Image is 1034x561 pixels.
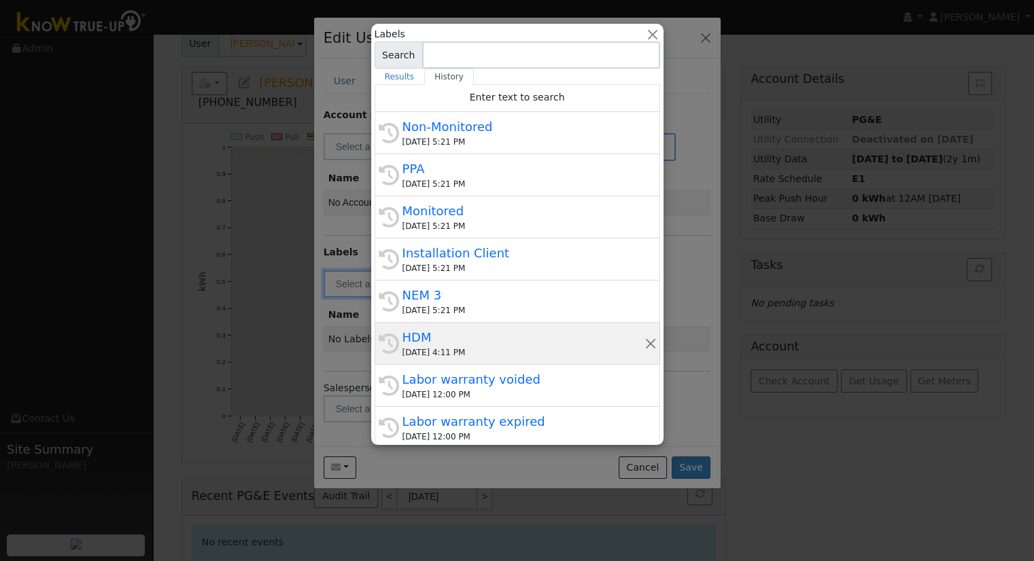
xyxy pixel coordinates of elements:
[379,418,399,438] i: History
[379,207,399,228] i: History
[375,41,423,69] span: Search
[379,376,399,396] i: History
[402,202,644,220] div: Monitored
[402,370,644,388] div: Labor warranty voided
[402,136,644,148] div: [DATE] 5:21 PM
[402,160,644,178] div: PPA
[379,123,399,143] i: History
[402,346,644,359] div: [DATE] 4:11 PM
[379,291,399,312] i: History
[402,304,644,316] div: [DATE] 5:21 PM
[402,431,644,443] div: [DATE] 12:00 PM
[402,388,644,401] div: [DATE] 12:00 PM
[470,92,565,103] span: Enter text to search
[379,249,399,270] i: History
[424,69,474,85] a: History
[402,412,644,431] div: Labor warranty expired
[644,336,657,350] button: Remove this history
[402,117,644,136] div: Non-Monitored
[402,328,644,346] div: HDM
[379,333,399,354] i: History
[375,69,425,85] a: Results
[402,262,644,274] div: [DATE] 5:21 PM
[402,178,644,190] div: [DATE] 5:21 PM
[379,165,399,185] i: History
[402,244,644,262] div: Installation Client
[402,220,644,232] div: [DATE] 5:21 PM
[402,286,644,304] div: NEM 3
